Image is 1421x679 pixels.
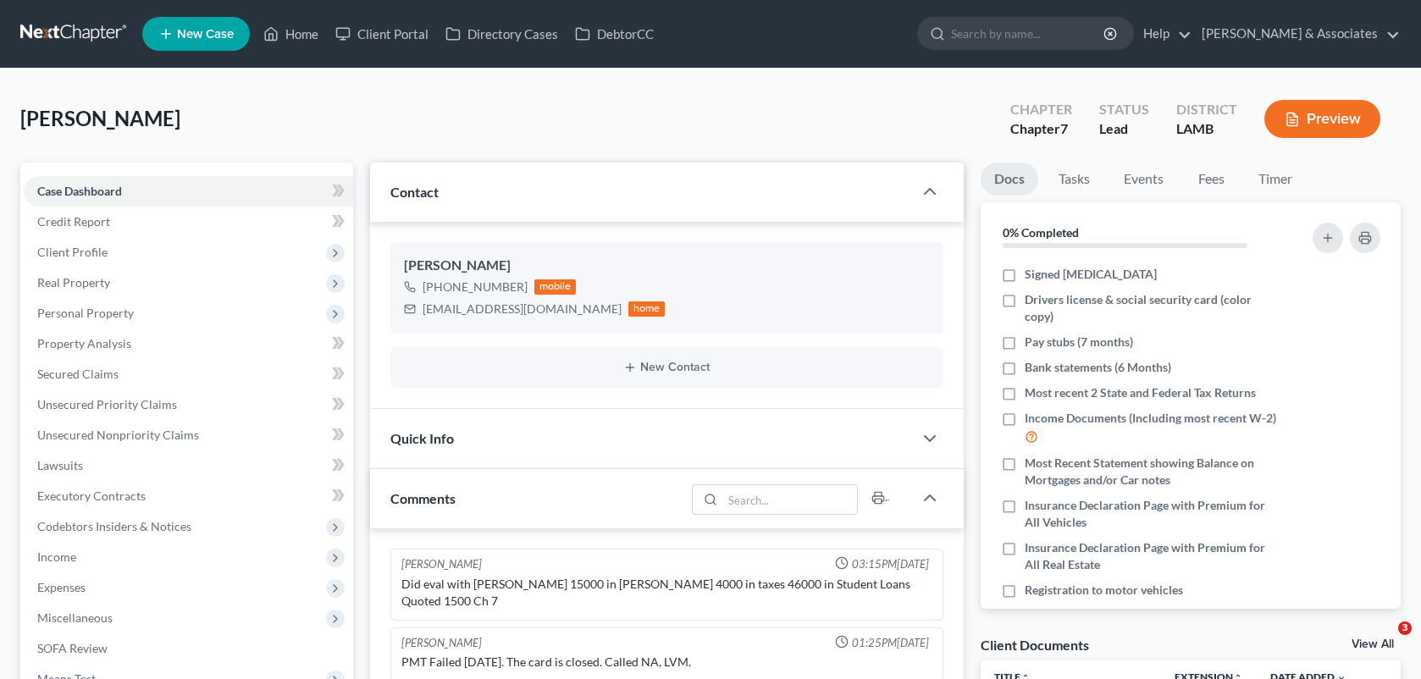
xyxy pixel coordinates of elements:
[255,19,327,49] a: Home
[852,635,929,651] span: 01:25PM[DATE]
[37,367,119,381] span: Secured Claims
[1025,384,1256,401] span: Most recent 2 State and Federal Tax Returns
[1003,225,1079,240] strong: 0% Completed
[1025,539,1281,573] span: Insurance Declaration Page with Premium for All Real Estate
[24,420,353,450] a: Unsecured Nonpriority Claims
[981,163,1038,196] a: Docs
[1025,334,1133,351] span: Pay stubs (7 months)
[37,275,110,290] span: Real Property
[852,556,929,572] span: 03:15PM[DATE]
[37,184,122,198] span: Case Dashboard
[1176,119,1237,139] div: LAMB
[981,636,1089,654] div: Client Documents
[567,19,662,49] a: DebtorCC
[1010,100,1072,119] div: Chapter
[1135,19,1192,49] a: Help
[1025,497,1281,531] span: Insurance Declaration Page with Premium for All Vehicles
[1060,120,1068,136] span: 7
[24,481,353,511] a: Executory Contracts
[37,519,191,533] span: Codebtors Insiders & Notices
[1176,100,1237,119] div: District
[24,328,353,359] a: Property Analysis
[951,18,1106,49] input: Search by name...
[723,485,858,514] input: Search...
[390,184,439,200] span: Contact
[37,610,113,625] span: Miscellaneous
[534,279,577,295] div: mobile
[401,654,933,671] div: PMT Failed [DATE]. The card is closed. Called NA, LVM.
[628,301,666,317] div: home
[37,428,199,442] span: Unsecured Nonpriority Claims
[1025,266,1157,283] span: Signed [MEDICAL_DATA]
[404,256,931,276] div: [PERSON_NAME]
[37,580,86,594] span: Expenses
[24,176,353,207] a: Case Dashboard
[37,641,108,655] span: SOFA Review
[1264,100,1380,138] button: Preview
[404,361,931,374] button: New Contact
[37,306,134,320] span: Personal Property
[423,279,528,295] div: [PHONE_NUMBER]
[24,389,353,420] a: Unsecured Priority Claims
[401,635,482,651] div: [PERSON_NAME]
[24,359,353,389] a: Secured Claims
[37,549,76,564] span: Income
[1099,119,1149,139] div: Lead
[37,214,110,229] span: Credit Report
[37,397,177,411] span: Unsecured Priority Claims
[37,336,131,351] span: Property Analysis
[1010,119,1072,139] div: Chapter
[1352,638,1394,650] a: View All
[20,106,180,130] span: [PERSON_NAME]
[1193,19,1400,49] a: [PERSON_NAME] & Associates
[1025,410,1276,427] span: Income Documents (Including most recent W-2)
[1184,163,1238,196] a: Fees
[401,576,933,610] div: Did eval with [PERSON_NAME] 15000 in [PERSON_NAME] 4000 in taxes 46000 in Student Loans Quoted 15...
[1110,163,1177,196] a: Events
[37,245,108,259] span: Client Profile
[1025,291,1281,325] span: Drivers license & social security card (color copy)
[1398,621,1412,635] span: 3
[390,490,456,506] span: Comments
[1045,163,1103,196] a: Tasks
[1025,607,1195,624] span: NADA estimate on your vehicles
[1245,163,1306,196] a: Timer
[177,28,234,41] span: New Case
[1025,359,1171,376] span: Bank statements (6 Months)
[24,450,353,481] a: Lawsuits
[437,19,567,49] a: Directory Cases
[37,458,83,472] span: Lawsuits
[401,556,482,572] div: [PERSON_NAME]
[1025,582,1183,599] span: Registration to motor vehicles
[1025,455,1281,489] span: Most Recent Statement showing Balance on Mortgages and/or Car notes
[327,19,437,49] a: Client Portal
[1363,621,1404,662] iframe: Intercom live chat
[1099,100,1149,119] div: Status
[37,489,146,503] span: Executory Contracts
[390,430,454,446] span: Quick Info
[24,207,353,237] a: Credit Report
[24,633,353,664] a: SOFA Review
[423,301,622,317] div: [EMAIL_ADDRESS][DOMAIN_NAME]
